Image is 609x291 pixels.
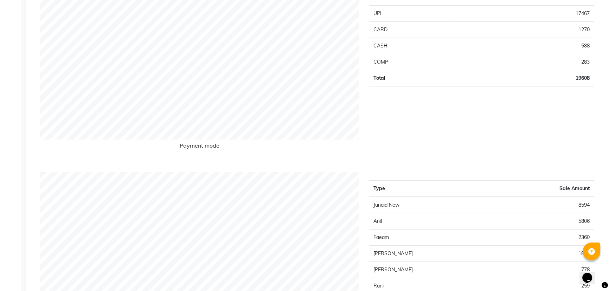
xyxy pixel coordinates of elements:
[369,54,454,70] td: COMP
[454,22,594,38] td: 1270
[369,22,454,38] td: CARD
[369,262,493,278] td: [PERSON_NAME]
[369,246,493,262] td: [PERSON_NAME]
[454,70,594,86] td: 19608
[493,213,594,229] td: 5806
[369,5,454,22] td: UPI
[493,262,594,278] td: 778
[493,229,594,246] td: 2360
[579,263,602,284] iframe: chat widget
[369,181,493,197] th: Type
[493,197,594,213] td: 8594
[454,5,594,22] td: 17467
[454,38,594,54] td: 588
[454,54,594,70] td: 283
[493,181,594,197] th: Sale Amount
[369,213,493,229] td: Anil
[40,142,359,152] h6: Payment mode
[369,229,493,246] td: Faeam
[369,197,493,213] td: Junaid New
[369,38,454,54] td: CASH
[369,70,454,86] td: Total
[493,246,594,262] td: 1810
